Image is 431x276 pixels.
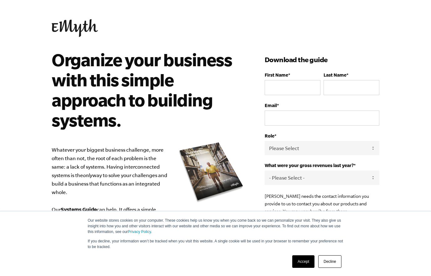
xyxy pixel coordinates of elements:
[265,133,274,138] span: Role
[318,255,341,268] a: Decline
[265,192,379,230] p: [PERSON_NAME] needs the contact information you provide to us to contact you about our products a...
[265,163,354,168] span: What were your gross revenues last year?
[265,72,288,78] span: First Name
[83,172,92,178] i: only
[128,230,151,234] a: Privacy Policy
[292,255,314,268] a: Accept
[88,218,343,235] p: Our website stores cookies on your computer. These cookies help us know you when you come back so...
[52,50,237,130] h2: Organize your business with this simple approach to building systems.
[265,55,379,65] h3: Download the guide
[52,146,246,256] p: Whatever your biggest business challenge, more often than not, the root of each problem is the sa...
[88,238,343,250] p: If you decline, your information won’t be tracked when you visit this website. A single cookie wi...
[61,206,97,212] b: Systems Guide
[52,19,98,37] img: EMyth
[324,72,346,78] span: Last Name
[177,140,246,204] img: e-myth systems guide organize your business
[265,103,277,108] span: Email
